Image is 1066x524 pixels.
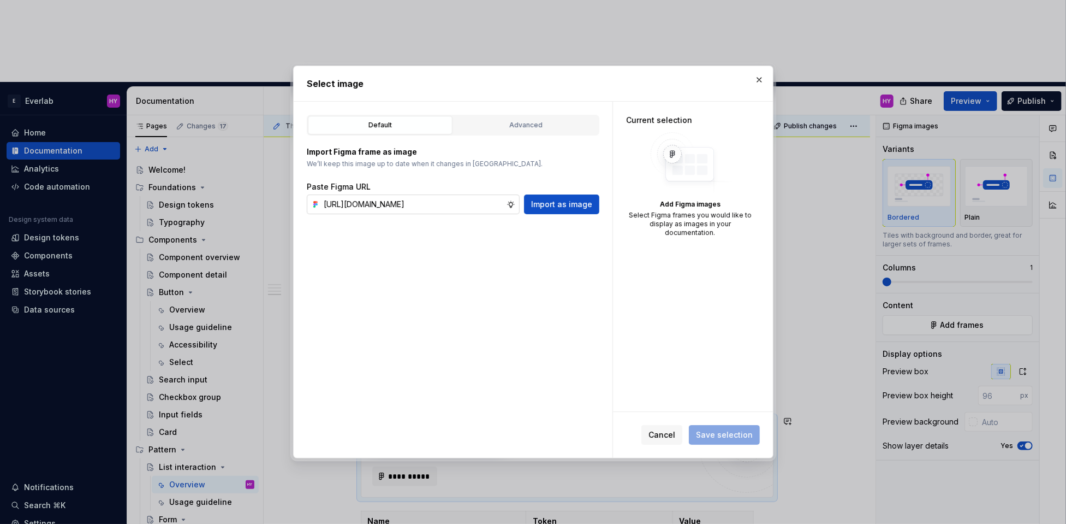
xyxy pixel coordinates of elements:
span: Cancel [648,429,675,440]
p: We’ll keep this image up to date when it changes in [GEOGRAPHIC_DATA]. [307,160,599,168]
label: Paste Figma URL [307,181,371,192]
div: Add Figma images [626,200,754,209]
div: Advanced [457,120,594,131]
div: Current selection [626,115,754,126]
h2: Select image [307,77,760,90]
button: Import as image [524,195,599,214]
div: Select Figma frames you would like to display as images in your documentation. [626,211,754,237]
div: Default [312,120,449,131]
button: Cancel [641,425,682,445]
input: https://figma.com/file... [320,195,507,214]
span: Import as image [531,199,592,210]
p: Import Figma frame as image [307,146,599,157]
